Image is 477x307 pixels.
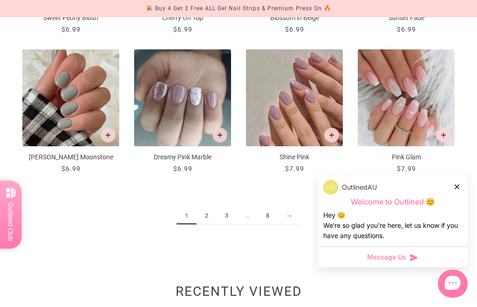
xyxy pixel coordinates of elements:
span: $6.99 [173,26,192,33]
span: $6.99 [173,165,192,172]
span: ... [237,207,258,225]
span: $6.99 [61,165,81,172]
span: $6.99 [285,26,304,33]
button: Add to cart [101,128,116,143]
span: $7.99 [397,165,416,172]
a: 8 [258,207,278,225]
img: data:image/png;base64,iVBORw0KGgoAAAANSUhEUgAAACQAAAAkCAYAAADhAJiYAAAAAXNSR0IArs4c6QAAAERlWElmTU0... [323,180,338,195]
div: Hey 😊 We‘re so glad you’re here, let us know if you have any questions. [323,210,462,241]
button: Add to cart [436,128,451,143]
span: 1 [177,207,197,225]
p: Sunset Fade [358,13,455,23]
a: → [278,207,301,225]
span: Message Us [367,252,406,262]
img: Misty Moonstone-Press on Manicure-Outlined [22,49,119,146]
div: 🎉 Buy 4 Get 2 Free ALL Gel Nail Strips & Premium Press On 🔥 [146,4,331,14]
a: Misty Moonstone [22,49,119,174]
span: $6.99 [397,26,416,33]
h2: Recently viewed [22,289,455,299]
p: Shine Pink [246,152,343,162]
button: Add to cart [212,128,227,143]
a: 2 [197,207,217,225]
a: 3 [217,207,237,225]
p: Dreamy Pink Marble [134,152,231,162]
a: Pink Glam [358,49,455,174]
p: Cherry On Top [134,13,231,23]
p: OutlinedAU [342,182,377,192]
p: [PERSON_NAME] Moonstone [22,152,119,162]
p: Pink Glam [358,152,455,162]
a: Dreamy Pink Marble [134,49,231,174]
p: Welcome to Outlined 😊 [323,197,462,207]
span: $7.99 [285,165,304,172]
button: Add to cart [324,128,339,143]
p: Blossom in Beige [246,13,343,23]
p: Sweet Peony Blush [22,13,119,23]
span: $6.99 [61,26,81,33]
a: Shine Pink [246,49,343,174]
